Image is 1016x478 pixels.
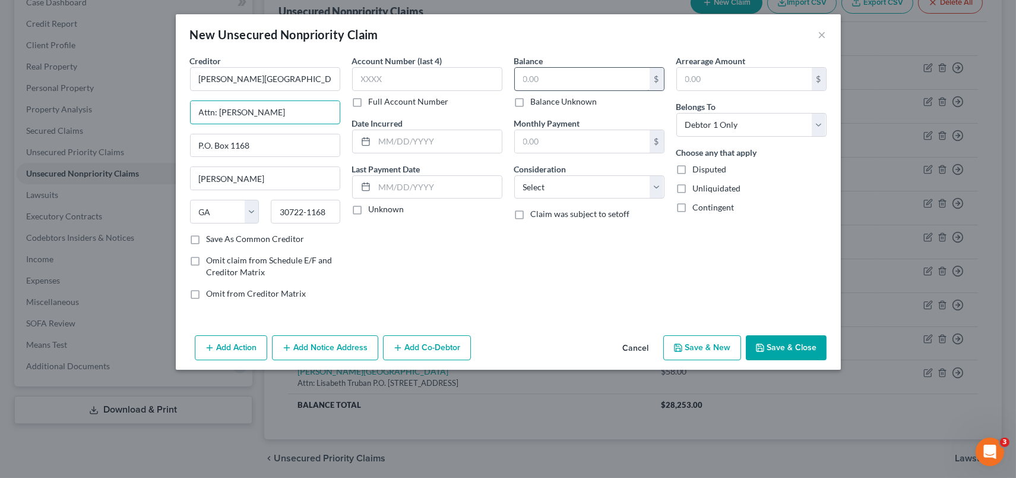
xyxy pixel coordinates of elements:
label: Account Number (last 4) [352,55,442,67]
input: MM/DD/YYYY [375,130,502,153]
span: Disputed [693,164,727,174]
span: Creditor [190,56,221,66]
span: 3 [1000,438,1009,447]
label: Date Incurred [352,117,403,130]
label: Consideration [514,163,566,175]
button: Add Co-Debtor [383,335,471,360]
input: 0.00 [515,68,650,90]
input: Enter address... [191,101,340,124]
button: Cancel [613,337,659,360]
label: Save As Common Creditor [207,233,305,245]
label: Choose any that apply [676,146,757,159]
button: Add Notice Address [272,335,378,360]
label: Arrearage Amount [676,55,746,67]
label: Monthly Payment [514,117,580,130]
input: Search creditor by name... [190,67,340,91]
iframe: Intercom live chat [976,438,1004,466]
input: Enter zip... [271,200,340,224]
input: MM/DD/YYYY [375,176,502,199]
input: XXXX [352,67,502,91]
span: Claim was subject to setoff [531,209,630,219]
span: Belongs To [676,102,716,112]
input: Enter city... [191,167,340,190]
div: $ [812,68,826,90]
input: Apt, Suite, etc... [191,134,340,157]
div: $ [650,68,664,90]
button: Add Action [195,335,267,360]
span: Omit claim from Schedule E/F and Creditor Matrix [207,255,333,277]
button: × [818,27,827,42]
button: Save & New [663,335,741,360]
label: Full Account Number [369,96,449,108]
span: Omit from Creditor Matrix [207,288,306,298]
label: Balance [514,55,543,67]
span: Contingent [693,202,735,212]
input: 0.00 [677,68,812,90]
button: Save & Close [746,335,827,360]
span: Unliquidated [693,183,741,193]
label: Last Payment Date [352,163,420,175]
div: New Unsecured Nonpriority Claim [190,26,378,43]
div: $ [650,130,664,153]
input: 0.00 [515,130,650,153]
label: Balance Unknown [531,96,597,108]
label: Unknown [369,203,404,215]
